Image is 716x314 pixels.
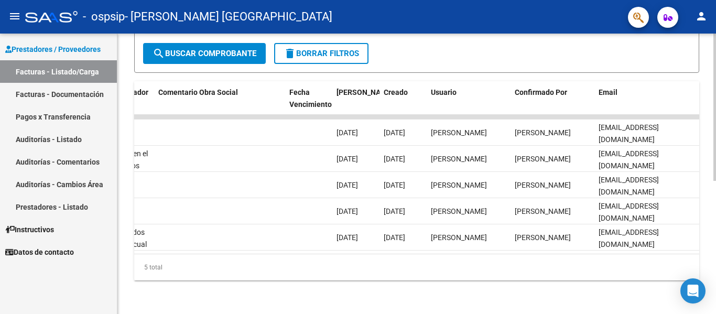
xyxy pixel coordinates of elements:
[5,224,54,235] span: Instructivos
[153,49,256,58] span: Buscar Comprobante
[427,81,511,127] datatable-header-cell: Usuario
[384,181,405,189] span: [DATE]
[337,128,358,137] span: [DATE]
[83,5,125,28] span: - ospsip
[337,181,358,189] span: [DATE]
[337,155,358,163] span: [DATE]
[599,88,617,96] span: Email
[431,181,487,189] span: [PERSON_NAME]
[379,81,427,127] datatable-header-cell: Creado
[431,207,487,215] span: [PERSON_NAME]
[431,233,487,242] span: [PERSON_NAME]
[289,88,332,109] span: Fecha Vencimiento
[143,43,266,64] button: Buscar Comprobante
[599,228,659,248] span: [EMAIL_ADDRESS][DOMAIN_NAME]
[337,233,358,242] span: [DATE]
[695,10,708,23] mat-icon: person
[599,123,659,144] span: [EMAIL_ADDRESS][DOMAIN_NAME]
[511,81,594,127] datatable-header-cell: Confirmado Por
[384,88,408,96] span: Creado
[337,207,358,215] span: [DATE]
[594,81,699,127] datatable-header-cell: Email
[332,81,379,127] datatable-header-cell: Fecha Confimado
[515,155,571,163] span: [PERSON_NAME]
[599,149,659,170] span: [EMAIL_ADDRESS][DOMAIN_NAME]
[431,128,487,137] span: [PERSON_NAME]
[5,246,74,258] span: Datos de contacto
[384,155,405,163] span: [DATE]
[337,88,393,96] span: [PERSON_NAME]
[515,207,571,215] span: [PERSON_NAME]
[154,81,285,127] datatable-header-cell: Comentario Obra Social
[5,44,101,55] span: Prestadores / Proveedores
[284,49,359,58] span: Borrar Filtros
[515,88,567,96] span: Confirmado Por
[431,88,457,96] span: Usuario
[431,155,487,163] span: [PERSON_NAME]
[284,47,296,60] mat-icon: delete
[158,88,238,96] span: Comentario Obra Social
[8,10,21,23] mat-icon: menu
[384,233,405,242] span: [DATE]
[384,207,405,215] span: [DATE]
[515,233,571,242] span: [PERSON_NAME]
[599,202,659,222] span: [EMAIL_ADDRESS][DOMAIN_NAME]
[515,128,571,137] span: [PERSON_NAME]
[125,5,332,28] span: - [PERSON_NAME] [GEOGRAPHIC_DATA]
[515,181,571,189] span: [PERSON_NAME]
[274,43,368,64] button: Borrar Filtros
[153,47,165,60] mat-icon: search
[134,254,699,280] div: 5 total
[599,176,659,196] span: [EMAIL_ADDRESS][DOMAIN_NAME]
[285,81,332,127] datatable-header-cell: Fecha Vencimiento
[384,128,405,137] span: [DATE]
[680,278,706,304] div: Open Intercom Messenger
